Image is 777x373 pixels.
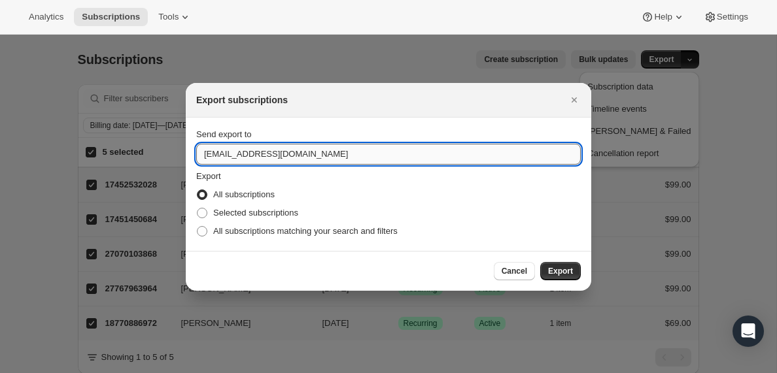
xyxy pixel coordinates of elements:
[213,208,298,218] span: Selected subscriptions
[196,93,288,106] h2: Export subscriptions
[502,266,527,276] span: Cancel
[196,129,252,139] span: Send export to
[540,262,581,280] button: Export
[213,189,275,199] span: All subscriptions
[74,8,148,26] button: Subscriptions
[213,226,398,236] span: All subscriptions matching your search and filters
[565,91,583,109] button: Close
[733,316,764,347] div: Open Intercom Messenger
[548,266,573,276] span: Export
[158,12,179,22] span: Tools
[82,12,140,22] span: Subscriptions
[196,171,221,181] span: Export
[150,8,199,26] button: Tools
[696,8,756,26] button: Settings
[717,12,748,22] span: Settings
[494,262,535,280] button: Cancel
[633,8,693,26] button: Help
[21,8,71,26] button: Analytics
[29,12,63,22] span: Analytics
[654,12,672,22] span: Help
